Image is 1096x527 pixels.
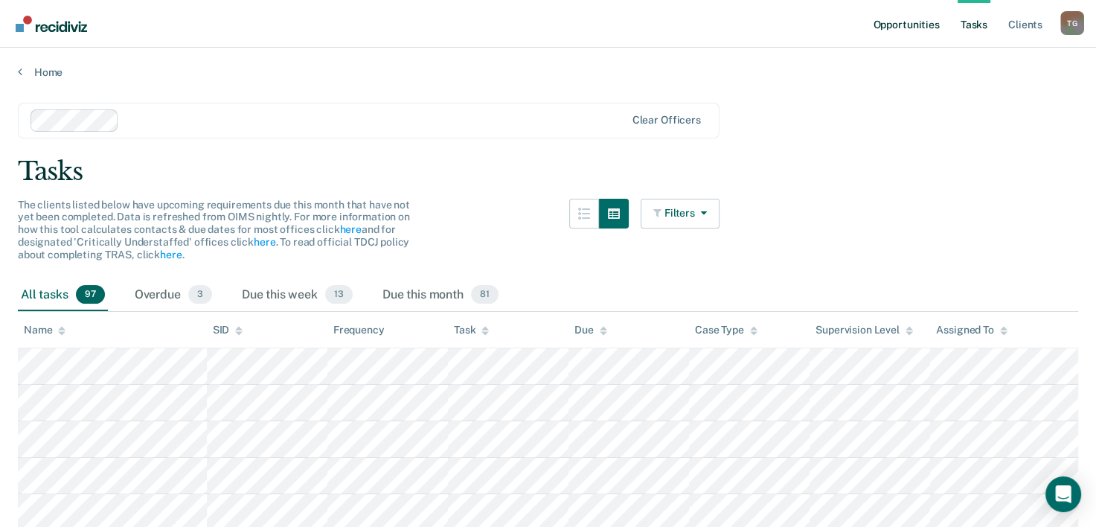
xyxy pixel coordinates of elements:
[574,324,607,336] div: Due
[76,285,105,304] span: 97
[333,324,385,336] div: Frequency
[1045,476,1081,512] div: Open Intercom Messenger
[641,199,720,229] button: Filters
[936,324,1007,336] div: Assigned To
[254,236,275,248] a: here
[188,285,212,304] span: 3
[632,114,701,127] div: Clear officers
[1060,11,1084,35] button: Profile dropdown button
[325,285,353,304] span: 13
[18,279,108,312] div: All tasks97
[132,279,215,312] div: Overdue3
[18,199,410,261] span: The clients listed below have upcoming requirements due this month that have not yet been complet...
[160,249,182,261] a: here
[471,285,499,304] span: 81
[239,279,356,312] div: Due this week13
[815,324,913,336] div: Supervision Level
[213,324,243,336] div: SID
[24,324,65,336] div: Name
[18,156,1078,187] div: Tasks
[18,66,1078,79] a: Home
[16,16,87,32] img: Recidiviz
[1060,11,1084,35] div: T G
[695,324,757,336] div: Case Type
[454,324,489,336] div: Task
[339,223,361,235] a: here
[379,279,501,312] div: Due this month81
